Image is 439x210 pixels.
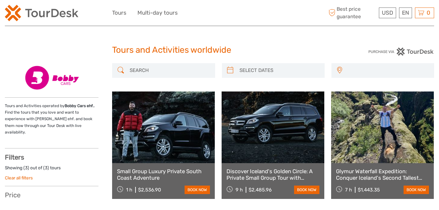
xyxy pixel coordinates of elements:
input: SELECT DATES [237,65,321,76]
label: 3 [45,165,47,171]
span: 7 h [345,187,352,193]
span: 1 h [126,187,132,193]
span: USD [382,9,393,16]
a: book now [185,186,210,194]
label: 3 [25,165,28,171]
a: Discover Iceland's Golden Circle: A Private Small Group Tour with Þingvellir, [GEOGRAPHIC_DATA], ... [226,168,319,181]
a: Clear all filters [5,175,33,180]
h1: Tours and Activities worldwide [112,45,327,55]
img: 38767-1_logo_thumbnail.png [20,63,83,92]
a: Glymur Waterfall Expedition: Conquer Iceland's Second Tallest Waterfall on a Thrilling Hike [336,168,429,181]
div: $2,536.90 [138,187,161,193]
strong: Filters [5,153,24,161]
div: Showing ( ) out of ( ) tours [5,165,98,175]
span: Best price guarantee [327,6,377,20]
div: $1,443.35 [358,187,380,193]
strong: Bobby Cars ehf. [65,104,94,108]
a: Small Group Luxury Private South Coast Adventure [117,168,210,181]
a: book now [294,186,319,194]
a: book now [404,186,429,194]
h3: Price [5,191,98,199]
div: $2,485.96 [249,187,272,193]
a: Multi-day tours [137,8,178,18]
p: Tours and Activities operated by . Find the tours that you love and want to experience with [PERS... [5,103,98,136]
img: PurchaseViaTourDesk.png [368,48,434,56]
img: 2254-3441b4b5-4e5f-4d00-b396-31f1d84a6ebf_logo_small.png [5,5,78,21]
span: 0 [426,9,431,16]
span: 9 h [236,187,243,193]
div: EN [399,7,412,18]
input: SEARCH [127,65,212,76]
a: Tours [112,8,126,18]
